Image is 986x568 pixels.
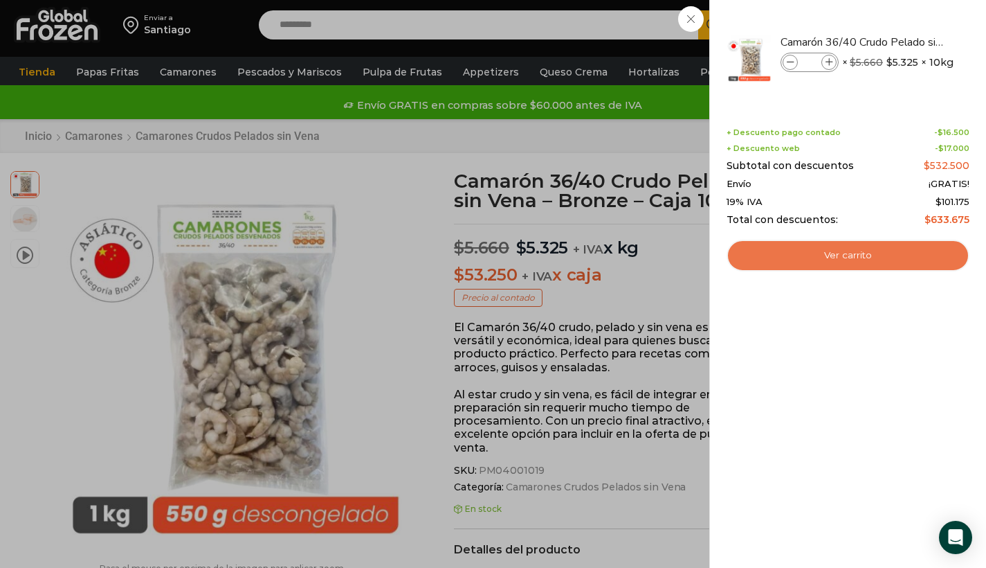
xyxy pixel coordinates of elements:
[886,55,918,69] bdi: 5.325
[938,143,944,153] span: $
[799,55,820,70] input: Product quantity
[939,521,972,554] div: Open Intercom Messenger
[727,214,838,226] span: Total con descuentos:
[727,179,751,190] span: Envío
[924,213,931,226] span: $
[938,143,969,153] bdi: 17.000
[938,127,943,137] span: $
[935,144,969,153] span: -
[727,128,841,137] span: + Descuento pago contado
[935,196,969,207] span: 101.175
[850,56,856,69] span: $
[727,160,854,172] span: Subtotal con descuentos
[938,127,969,137] bdi: 16.500
[924,159,930,172] span: $
[727,240,969,272] a: Ver carrito
[934,128,969,137] span: -
[727,144,800,153] span: + Descuento web
[935,196,942,207] span: $
[850,56,883,69] bdi: 5.660
[924,213,969,226] bdi: 633.675
[842,53,953,72] span: × × 10kg
[924,159,969,172] bdi: 532.500
[780,35,945,50] a: Camarón 36/40 Crudo Pelado sin Vena - Bronze - Caja 10 kg
[727,197,763,208] span: 19% IVA
[929,179,969,190] span: ¡GRATIS!
[886,55,893,69] span: $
